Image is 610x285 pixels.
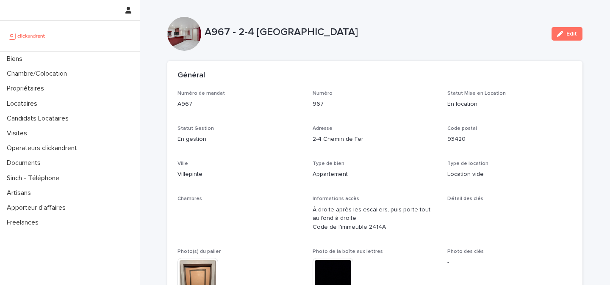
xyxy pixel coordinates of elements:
img: UCB0brd3T0yccxBKYDjQ [7,27,48,44]
p: Biens [3,55,29,63]
p: À droite après les escaliers, puis porte tout au fond à droite Code de l'immeuble 2414A [313,206,438,232]
p: Chambre/Colocation [3,70,74,78]
p: - [177,206,302,214]
p: Villepinte [177,170,302,179]
p: A967 - 2-4 [GEOGRAPHIC_DATA] [205,26,545,38]
span: Photo des clés [447,249,484,254]
button: Edit [552,27,582,41]
p: A967 [177,100,302,109]
p: 2-4 Chemin de Fer [313,135,438,144]
span: Photo de la boîte aux lettres [313,249,383,254]
span: Chambres [177,196,202,201]
span: Type de location [447,161,488,166]
span: Numéro de mandat [177,91,225,96]
p: 967 [313,100,438,109]
p: Locataires [3,100,44,108]
span: Numéro [313,91,333,96]
p: Operateurs clickandrent [3,144,84,152]
span: Ville [177,161,188,166]
span: Adresse [313,126,333,131]
span: Code postal [447,126,477,131]
p: Propriétaires [3,85,51,93]
span: Informations accès [313,196,359,201]
span: Edit [566,31,577,37]
span: Photo(s) du palier [177,249,221,254]
p: En location [447,100,572,109]
p: Location vide [447,170,572,179]
p: Documents [3,159,47,167]
span: Détail des clés [447,196,483,201]
p: Freelances [3,219,45,227]
span: Statut Gestion [177,126,214,131]
p: Apporteur d'affaires [3,204,72,212]
p: Artisans [3,189,38,197]
h2: Général [177,71,205,80]
p: Visites [3,129,34,137]
span: Statut Mise en Location [447,91,506,96]
span: Type de bien [313,161,344,166]
p: Sinch - Téléphone [3,174,66,182]
p: En gestion [177,135,302,144]
p: Candidats Locataires [3,115,75,123]
p: 93420 [447,135,572,144]
p: - [447,206,572,214]
p: - [447,258,572,267]
p: Appartement [313,170,438,179]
